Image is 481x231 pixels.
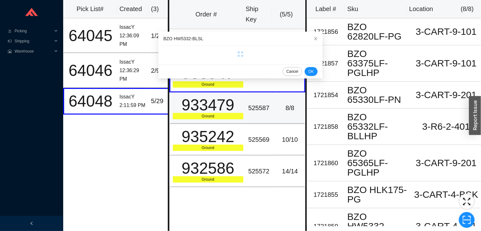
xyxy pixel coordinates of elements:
div: 14 / 14 [278,166,302,177]
div: 64045 [67,28,114,44]
div: Ground [173,176,243,183]
div: 3-CART-9-201 [414,158,478,168]
div: ( 5 / 5 ) [274,9,298,20]
div: BZO HLK175-PG [347,185,409,204]
div: 1721857 [309,58,342,69]
div: 1721854 [309,90,342,100]
div: BZO HW5332-BLSL [163,35,318,42]
span: close [314,36,318,41]
div: Ground [173,113,243,119]
div: BZO 65330LF-PN [347,85,409,104]
div: Ground [173,145,243,151]
div: 64048 [67,93,114,109]
span: Warehouse [15,46,52,56]
div: Ground [173,81,243,88]
div: 525569 [248,134,273,145]
div: 935242 [173,129,243,145]
div: 525587 [248,103,273,113]
div: 3-R6-2-401 [414,122,478,131]
button: Cancel [283,67,302,76]
div: 64046 [67,63,114,78]
div: 3-CART-9-101 [414,59,478,68]
div: 2:11:59 PM [119,101,146,110]
div: 933479 [173,97,243,113]
div: ( 3 ) [151,4,171,14]
button: scan [459,212,475,228]
div: BZO 65332LF-BLLHP [347,112,409,141]
div: 2 / 9 [151,66,170,76]
div: 3-CART-4-BSK [414,190,478,199]
span: Cancel [286,68,298,75]
div: 3-CART-9-101 [414,27,478,36]
div: 525572 [248,166,273,177]
div: IssacY [119,58,146,66]
button: Close [309,32,323,46]
div: 12:36:09 PM [119,32,146,48]
div: 932586 [173,160,243,176]
div: 3-CART-4-301 [414,222,478,231]
button: fullscreen [459,194,475,209]
div: 1721858 [309,122,342,132]
div: 1721856 [309,27,342,37]
div: 1721860 [309,158,342,168]
div: Location [409,4,433,14]
div: BZO 63375LF-PGLHP [347,49,409,78]
span: Shipping [15,36,52,46]
span: Picking [15,26,52,36]
div: BZO 65365LF-PGLHP [347,149,409,177]
div: 12:36:29 PM [119,66,146,83]
div: 8 / 8 [278,103,302,113]
div: 3-CART-9-201 [414,90,478,100]
div: IssacY [119,93,146,101]
span: fullscreen [459,197,474,206]
button: OK [305,67,318,76]
span: OK [308,68,314,75]
div: BZO 62820LF-PG [347,22,409,41]
div: 1721855 [309,190,342,200]
span: scan [459,215,474,225]
div: IssacY [119,23,146,32]
div: 10 / 10 [278,134,302,145]
div: ( 8 / 8 ) [461,4,474,14]
div: 5 / 29 [151,96,170,106]
div: 1 / 21 [151,31,170,41]
span: left [30,222,33,225]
